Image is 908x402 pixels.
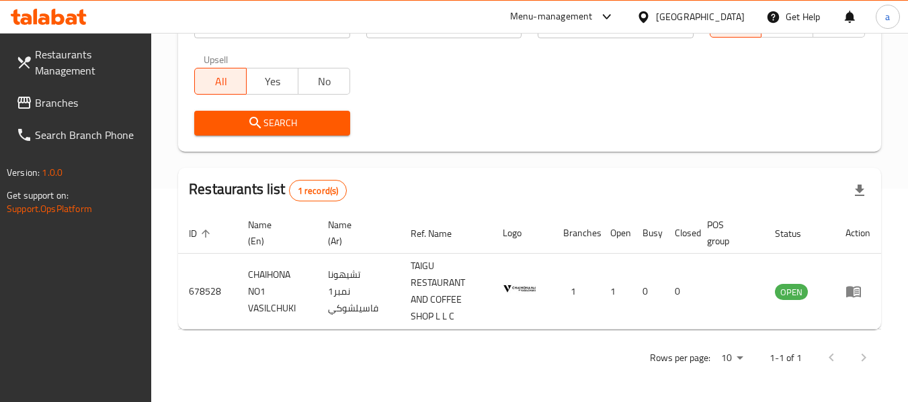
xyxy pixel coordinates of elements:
[716,15,757,34] span: All
[42,164,63,181] span: 1.0.0
[252,72,293,91] span: Yes
[246,68,298,95] button: Yes
[205,115,339,132] span: Search
[492,213,552,254] th: Logo
[5,38,152,87] a: Restaurants Management
[7,164,40,181] span: Version:
[664,254,696,330] td: 0
[194,111,349,136] button: Search
[650,350,710,366] p: Rows per page:
[290,185,347,197] span: 1 record(s)
[178,213,881,330] table: enhanced table
[189,179,347,201] h2: Restaurants list
[298,68,350,95] button: No
[775,225,819,242] span: Status
[600,254,632,330] td: 1
[503,272,536,305] img: CHAIHONA NO1 VASILCHUKI
[304,72,345,91] span: No
[600,213,632,254] th: Open
[835,213,881,254] th: Action
[632,254,664,330] td: 0
[237,254,317,330] td: CHAIHONA NO1 VASILCHUKI
[552,254,600,330] td: 1
[510,9,593,25] div: Menu-management
[400,254,492,330] td: TAIGU RESTAURANT AND COFFEE SHOP L L C
[552,213,600,254] th: Branches
[178,254,237,330] td: 678528
[7,200,92,217] a: Support.OpsPlatform
[775,285,808,300] span: OPEN
[189,225,214,242] span: ID
[885,9,890,24] span: a
[770,350,802,366] p: 1-1 of 1
[843,174,876,207] div: Export file
[819,15,860,34] span: TMP
[5,87,152,119] a: Branches
[664,213,696,254] th: Closed
[767,15,808,34] span: TGO
[35,95,141,111] span: Branches
[7,187,69,204] span: Get support on:
[200,72,241,91] span: All
[632,213,664,254] th: Busy
[5,119,152,151] a: Search Branch Phone
[35,127,141,143] span: Search Branch Phone
[707,217,748,249] span: POS group
[775,284,808,300] div: OPEN
[204,54,229,64] label: Upsell
[317,254,399,330] td: تشيهونا نمبر1 فاسيلشوكي
[845,283,870,299] div: Menu
[248,217,301,249] span: Name (En)
[328,217,383,249] span: Name (Ar)
[716,348,748,368] div: Rows per page:
[194,68,247,95] button: All
[411,225,469,242] span: Ref. Name
[289,180,347,201] div: Total records count
[656,9,745,24] div: [GEOGRAPHIC_DATA]
[35,46,141,79] span: Restaurants Management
